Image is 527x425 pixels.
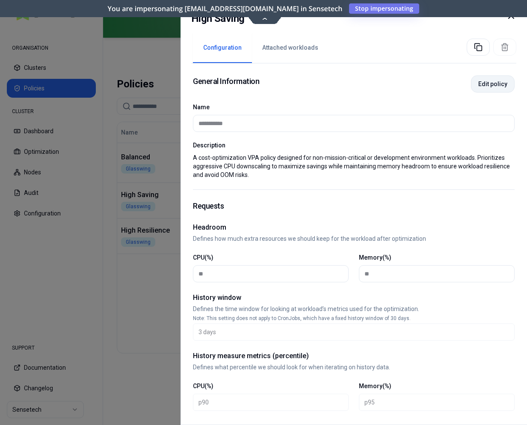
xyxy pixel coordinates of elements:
p: Defines the time window for looking at workload’s metrics used for the optimization. [193,305,515,313]
label: Description [193,142,515,148]
h2: High Saving [191,11,244,26]
p: Defines how much extra resources we should keep for the workload after optimization [193,234,515,243]
label: CPU(%) [193,254,213,261]
label: Memory(%) [359,254,391,261]
p: A cost-optimization VPA policy designed for non-mission-critical or development environment workl... [193,153,515,179]
button: Edit policy [471,75,515,93]
button: Attached workloads [252,33,329,63]
h1: Requests [193,200,515,212]
label: CPU(%) [193,383,213,389]
h2: Headroom [193,222,515,233]
label: Memory(%) [359,383,391,389]
h2: History window [193,293,515,303]
button: Configuration [193,33,252,63]
p: Defines what percentile we should look for when iterating on history data. [193,363,515,371]
h2: History measure metrics (percentile) [193,351,515,361]
label: Name [193,104,210,111]
h1: General Information [193,75,259,93]
p: Note: This setting does not apply to CronJobs, which have a fixed history window of 30 days. [193,315,515,322]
